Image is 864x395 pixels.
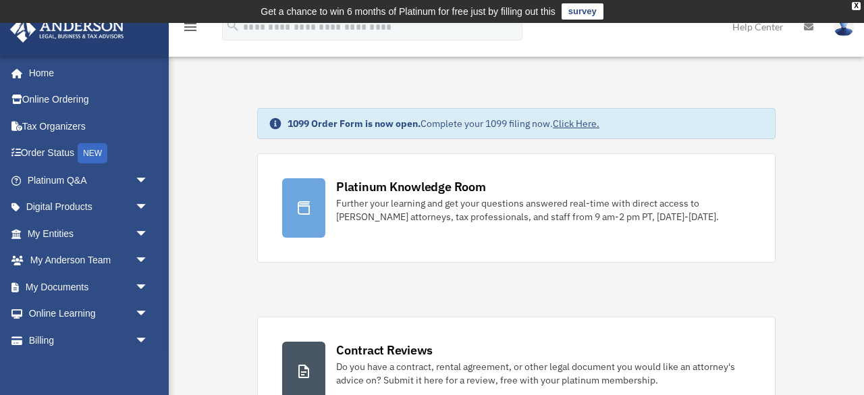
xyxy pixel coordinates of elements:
div: Further your learning and get your questions answered real-time with direct access to [PERSON_NAM... [336,196,751,223]
div: Get a chance to win 6 months of Platinum for free just by filling out this [261,3,556,20]
a: survey [562,3,603,20]
a: Billingarrow_drop_down [9,327,169,354]
a: Tax Organizers [9,113,169,140]
a: Digital Productsarrow_drop_down [9,194,169,221]
span: arrow_drop_down [135,194,162,221]
div: close [852,2,861,10]
div: Contract Reviews [336,342,433,359]
a: Order StatusNEW [9,140,169,167]
span: arrow_drop_down [135,327,162,354]
span: arrow_drop_down [135,167,162,194]
strong: 1099 Order Form is now open. [288,117,421,130]
a: Online Learningarrow_drop_down [9,300,169,327]
i: menu [182,19,198,35]
a: Click Here. [553,117,599,130]
a: My Documentsarrow_drop_down [9,273,169,300]
i: search [225,18,240,33]
a: Platinum Q&Aarrow_drop_down [9,167,169,194]
div: Complete your 1099 filing now. [288,117,599,130]
span: arrow_drop_down [135,220,162,248]
div: NEW [78,143,107,163]
img: User Pic [834,17,854,36]
div: Do you have a contract, rental agreement, or other legal document you would like an attorney's ad... [336,360,751,387]
a: My Anderson Teamarrow_drop_down [9,247,169,274]
div: Platinum Knowledge Room [336,178,486,195]
a: menu [182,24,198,35]
a: Platinum Knowledge Room Further your learning and get your questions answered real-time with dire... [257,153,776,263]
span: arrow_drop_down [135,300,162,328]
img: Anderson Advisors Platinum Portal [6,16,128,43]
a: My Entitiesarrow_drop_down [9,220,169,247]
a: Online Ordering [9,86,169,113]
span: arrow_drop_down [135,273,162,301]
a: Home [9,59,162,86]
span: arrow_drop_down [135,247,162,275]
